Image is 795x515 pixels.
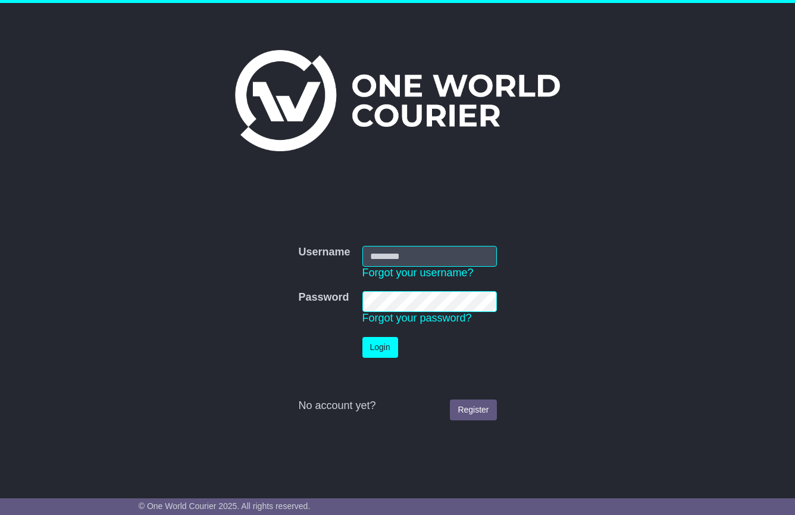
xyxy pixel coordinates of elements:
[235,50,560,151] img: One World
[362,312,472,324] a: Forgot your password?
[298,399,496,413] div: No account yet?
[362,337,398,358] button: Login
[139,501,311,511] span: © One World Courier 2025. All rights reserved.
[298,246,350,259] label: Username
[450,399,496,420] a: Register
[362,267,474,279] a: Forgot your username?
[298,291,349,304] label: Password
